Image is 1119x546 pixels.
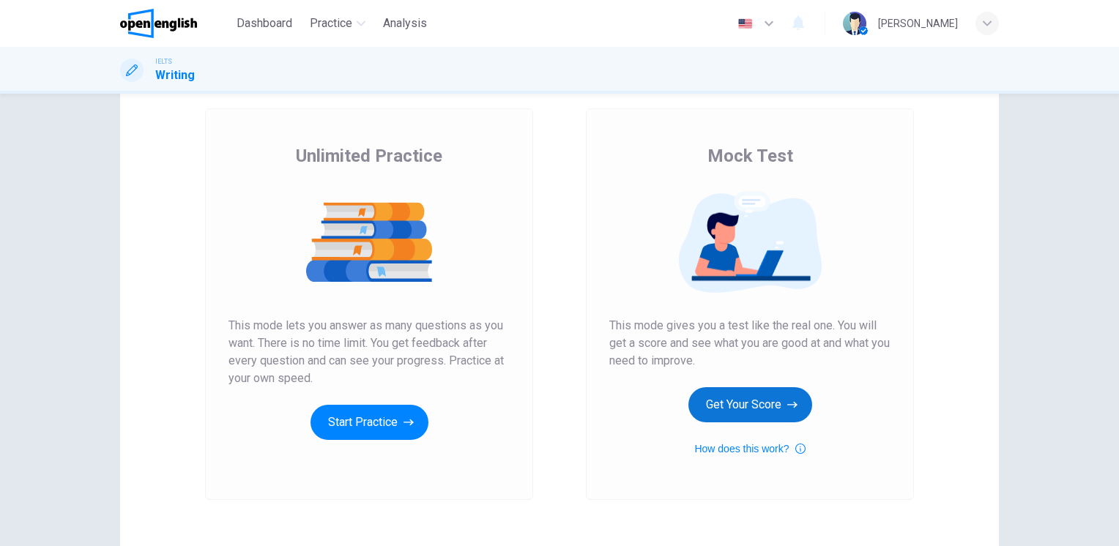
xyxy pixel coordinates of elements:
[155,56,172,67] span: IELTS
[311,405,428,440] button: Start Practice
[296,144,442,168] span: Unlimited Practice
[707,144,793,168] span: Mock Test
[878,15,958,32] div: [PERSON_NAME]
[383,15,427,32] span: Analysis
[310,15,352,32] span: Practice
[377,10,433,37] button: Analysis
[120,9,231,38] a: OpenEnglish logo
[688,387,812,422] button: Get Your Score
[304,10,371,37] button: Practice
[609,317,891,370] span: This mode gives you a test like the real one. You will get a score and see what you are good at a...
[231,10,298,37] button: Dashboard
[843,12,866,35] img: Profile picture
[736,18,754,29] img: en
[694,440,805,457] button: How does this work?
[228,317,510,387] span: This mode lets you answer as many questions as you want. There is no time limit. You get feedback...
[237,15,292,32] span: Dashboard
[155,67,195,84] h1: Writing
[120,9,197,38] img: OpenEnglish logo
